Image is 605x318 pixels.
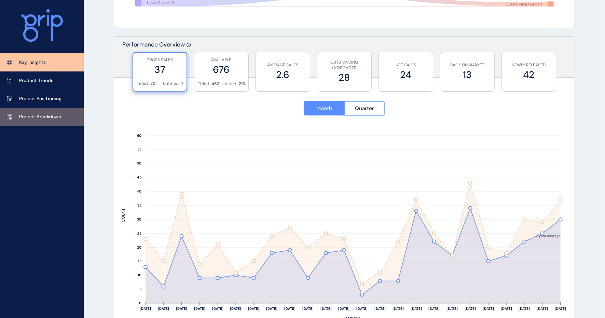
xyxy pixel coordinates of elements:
text: 20 [137,246,141,250]
p: GROSS SALES [137,57,183,63]
text: 50 [137,161,141,166]
text: 60 [137,134,141,138]
text: [DATE] [501,306,512,311]
p: BACK ON MARKET [444,62,491,68]
text: [DATE] [465,306,476,311]
text: [DATE] [176,306,187,311]
text: COUNT [121,208,126,222]
p: NEWLY RELEASED [505,62,552,68]
text: [DATE] [446,306,458,311]
span: Month [316,105,332,112]
text: 15 [138,259,141,264]
p: 7 [181,81,183,87]
label: 13 [444,68,491,81]
text: [DATE] [230,306,242,311]
text: [DATE] [411,306,422,311]
text: [DATE] [356,306,368,311]
text: [DATE] [320,306,332,311]
button: Quarter [344,101,385,116]
text: [DATE] [555,306,566,311]
text: 45 [137,175,141,180]
text: [DATE] [284,306,295,311]
p: Project Positioning [19,95,61,102]
label: 42 [505,68,552,81]
p: 213 [239,81,245,87]
text: [DATE] [248,306,259,311]
p: Titled [137,81,148,87]
text: [DATE] [212,306,223,311]
p: Untitled [163,81,179,87]
p: NET SALES [382,62,429,68]
text: 40 [137,189,141,194]
text: [DATE] [194,306,205,311]
p: AVAILABLE [198,57,245,63]
text: 25 [137,231,141,236]
text: [DATE] [158,306,169,311]
p: 463 [211,81,219,87]
label: 24 [382,68,429,81]
p: Product Trends [19,77,53,84]
text: 35 [137,203,141,208]
label: 28 [321,71,368,84]
text: 2 year average [536,234,561,238]
label: 2.6 [259,68,306,81]
text: [DATE] [266,306,277,311]
text: [DATE] [374,306,386,311]
text: 55 [137,147,141,152]
text: [DATE] [393,306,404,311]
text: 5 [139,287,141,292]
p: Untitled [221,81,236,87]
p: OUTSTANDING CONTRACTS [321,59,368,71]
text: [DATE] [483,306,494,311]
text: [DATE] [429,306,440,311]
button: Month [304,101,344,116]
p: AVERAGE SALES [259,62,306,68]
text: 30 [137,217,141,222]
text: [DATE] [140,306,151,311]
text: [DATE] [537,306,548,311]
text: 0 [139,301,141,306]
p: Project Breakdown [19,114,61,120]
text: 10 [138,273,141,278]
p: Performance Overview [122,41,185,77]
p: Titled [198,81,209,87]
label: 676 [198,63,245,76]
label: 37 [137,63,183,76]
text: [DATE] [519,306,530,311]
text: [DATE] [338,306,349,311]
span: Quarter [355,105,374,112]
text: [DATE] [302,306,314,311]
p: Key Insights [19,59,46,66]
p: 30 [150,81,155,87]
